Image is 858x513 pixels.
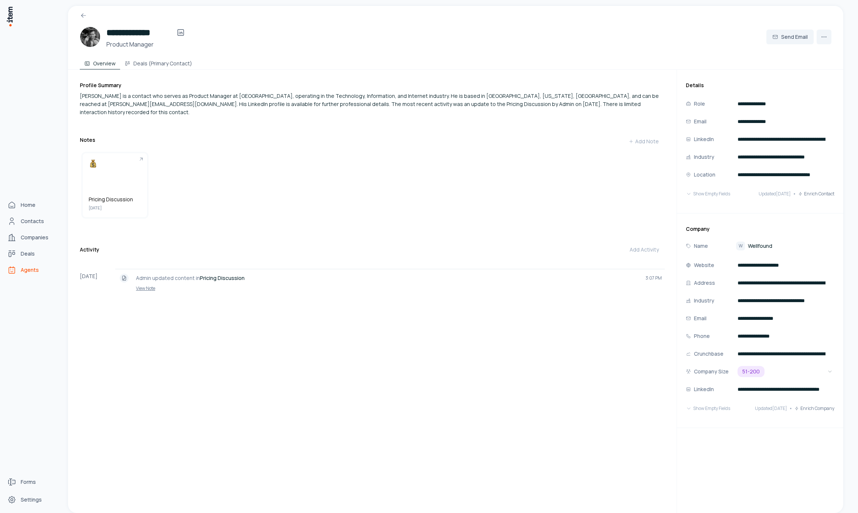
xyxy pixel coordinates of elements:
[80,92,665,116] div: [PERSON_NAME] is a contact who serves as Product Manager at [GEOGRAPHIC_DATA], operating in the T...
[686,187,730,201] button: Show Empty Fields
[686,225,834,233] h3: Company
[6,6,13,27] img: Item Brain Logo
[694,297,714,305] p: Industry
[21,201,35,209] span: Home
[200,274,245,281] strong: Pricing Discussion
[4,246,61,261] a: deals
[21,478,36,486] span: Forms
[694,135,714,143] p: LinkedIn
[4,230,61,245] a: Companies
[694,153,714,161] p: Industry
[736,242,772,250] a: WWellfound
[694,314,707,322] p: Email
[694,367,729,376] p: Company Size
[794,401,834,416] button: Enrich Company
[4,492,61,507] a: Settings
[4,475,61,489] a: Forms
[89,196,141,203] h5: Pricing Discussion
[4,214,61,229] a: Contacts
[798,187,834,201] button: Enrich Contact
[21,234,48,241] span: Companies
[89,159,98,168] img: moneybag
[80,246,99,253] h3: Activity
[624,242,665,257] button: Add Activity
[694,332,710,340] p: Phone
[4,263,61,277] a: Agents
[89,205,141,211] span: [DATE]
[623,134,665,149] button: Add Note
[686,82,834,89] h3: Details
[80,55,120,69] button: Overview
[120,55,197,69] button: Deals (Primary Contact)
[694,385,714,393] p: LinkedIn
[136,274,640,282] p: Admin updated content in
[694,100,705,108] p: Role
[755,406,787,411] span: Updated [DATE]
[766,30,814,44] button: Send Email
[646,275,662,281] span: 3:07 PM
[80,269,115,294] div: [DATE]
[759,191,791,197] span: Updated [DATE]
[781,33,808,41] span: Send Email
[694,279,715,287] p: Address
[694,117,707,126] p: Email
[694,242,708,250] p: Name
[80,136,95,144] h3: Notes
[21,266,39,274] span: Agents
[21,496,42,503] span: Settings
[118,285,662,291] a: View Note
[21,218,44,225] span: Contacts
[694,350,723,358] p: Crunchbase
[80,27,101,47] img: Nathan Donato
[106,40,188,49] h3: Product Manager
[21,250,35,257] span: Deals
[694,261,714,269] p: Website
[4,198,61,212] a: Home
[736,242,745,250] div: W
[748,242,772,250] span: Wellfound
[694,171,715,179] p: Location
[629,138,659,145] div: Add Note
[80,82,665,89] h3: Profile Summary
[686,401,730,416] button: Show Empty Fields
[817,30,831,44] button: More actions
